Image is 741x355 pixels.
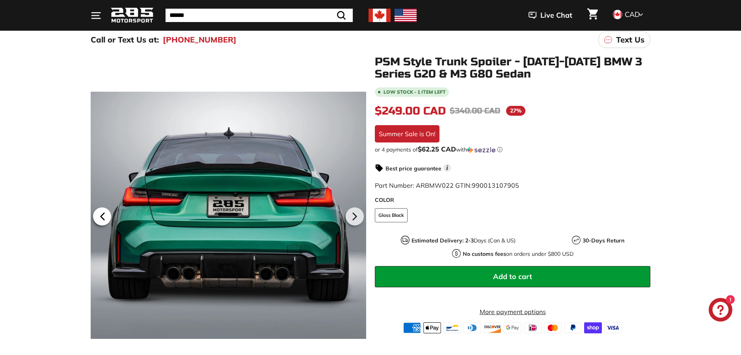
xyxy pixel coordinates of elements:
strong: Estimated Delivery: 2-3 [411,237,474,244]
span: Part Number: ARBMW022 GTIN: [375,181,519,189]
a: More payment options [375,307,650,316]
img: apple_pay [423,322,441,333]
span: $249.00 CAD [375,104,446,118]
span: Low stock - 1 item left [384,90,446,94]
img: Logo_285_Motorsport_areodynamics_components [110,6,154,25]
strong: Best price guarantee [385,165,441,172]
a: Cart [583,2,603,29]
button: Add to cart [375,266,650,287]
span: i [443,164,451,172]
p: Days (Can & US) [411,237,516,245]
span: 27% [506,106,525,116]
strong: 30-Days Return [583,237,624,244]
h1: PSM Style Trunk Spoiler - [DATE]-[DATE] BMW 3 Series G20 & M3 G80 Sedan [375,56,650,80]
span: $340.00 CAD [450,106,500,116]
img: visa [604,322,622,333]
a: [PHONE_NUMBER] [163,34,236,46]
img: american_express [403,322,421,333]
img: shopify_pay [584,322,602,333]
p: on orders under $800 USD [463,250,573,258]
img: paypal [564,322,582,333]
img: Sezzle [467,146,495,153]
img: bancontact [443,322,461,333]
img: master [544,322,562,333]
img: google_pay [504,322,521,333]
label: COLOR [375,196,650,204]
div: Summer Sale is On! [375,125,439,142]
img: diners_club [464,322,481,333]
p: Text Us [616,34,644,46]
a: Text Us [598,31,650,48]
span: Add to cart [493,272,532,281]
img: ideal [524,322,542,333]
div: or 4 payments of$62.25 CADwithSezzle Click to learn more about Sezzle [375,146,650,153]
span: $62.25 CAD [418,145,456,153]
strong: No customs fees [463,250,506,257]
button: Live Chat [518,6,583,25]
span: Live Chat [540,10,572,20]
img: discover [484,322,501,333]
div: or 4 payments of with [375,146,650,153]
span: CAD [625,10,640,19]
inbox-online-store-chat: Shopify online store chat [706,298,735,324]
input: Search [166,9,353,22]
p: Call or Text Us at: [91,34,159,46]
span: 990013107905 [472,181,519,189]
